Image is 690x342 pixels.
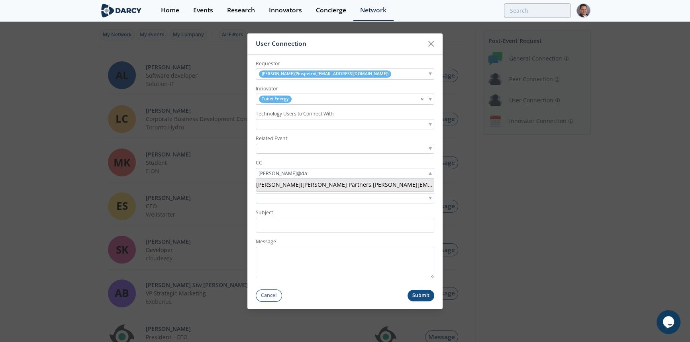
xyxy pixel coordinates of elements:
img: Profile [576,4,590,18]
label: Technology Users to Connect With [256,110,434,117]
span: andres@darcypartners.com [256,181,512,188]
label: Related Event [256,135,434,142]
label: Innovator [256,85,434,92]
div: Innovators [269,7,302,14]
div: User Connection [256,36,423,51]
label: Requestor [256,60,434,67]
div: [PERSON_NAME](Pluspetrol,[EMAIL_ADDRESS][DOMAIN_NAME]) [256,68,434,79]
div: Network [360,7,386,14]
label: CC [256,159,434,166]
button: Cancel [256,289,282,302]
span: Tubel Energy [259,96,292,102]
label: Subject [256,209,434,216]
input: Advanced Search [504,3,571,18]
img: logo-wide.svg [100,4,143,18]
span: sleoni@pluspetrol.net [262,71,388,77]
div: Research [227,7,255,14]
button: Submit [408,290,435,301]
label: Message [256,238,434,245]
div: Tubel Energy × [256,94,434,104]
div: Events [193,7,213,14]
div: Concierge [316,7,346,14]
iframe: chat widget [657,310,682,334]
div: Home [161,7,179,14]
span: × [421,95,424,104]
